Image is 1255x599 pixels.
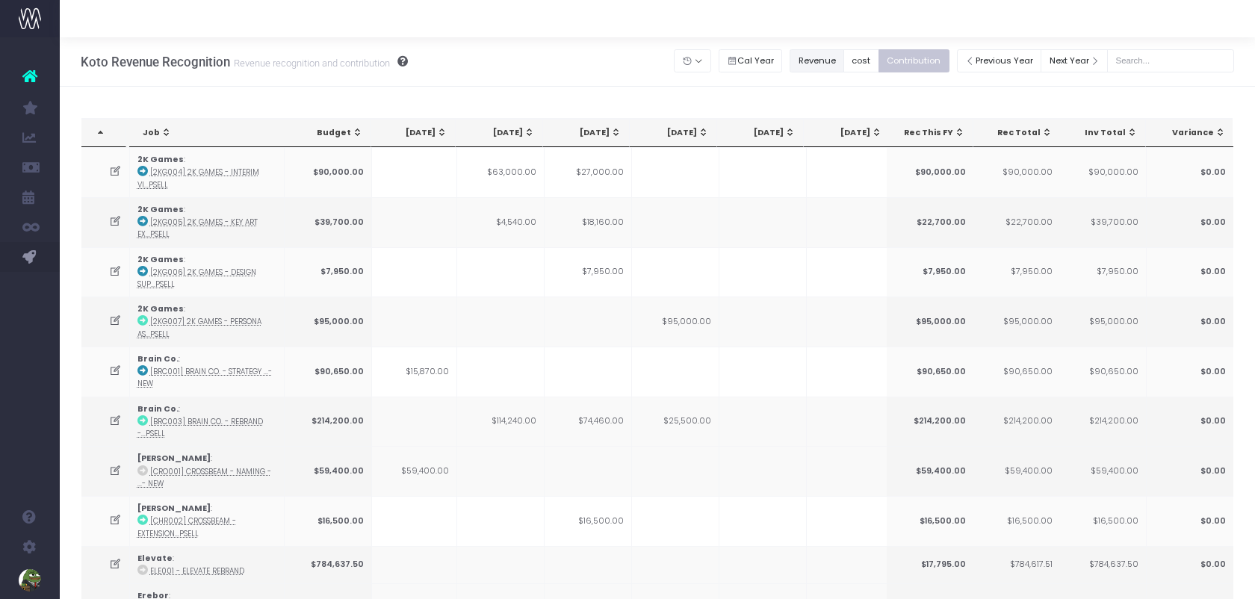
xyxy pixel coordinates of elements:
td: $63,000.00 [457,147,545,197]
div: [DATE] [557,127,622,139]
td: $784,637.50 [285,546,372,583]
td: : [130,247,285,297]
td: $18,160.00 [545,197,632,247]
strong: Brain Co. [137,403,179,415]
button: cost [843,49,879,72]
th: Oct 25: activate to sort column ascending [717,119,804,147]
td: $214,200.00 [285,397,372,447]
td: $16,500.00 [973,496,1060,546]
img: images/default_profile_image.png [19,569,41,592]
td: $90,000.00 [973,147,1060,197]
td: $4,540.00 [457,197,545,247]
button: Previous Year [957,49,1042,72]
td: $27,000.00 [545,147,632,197]
th: Sep 25: activate to sort column ascending [630,119,716,147]
div: Budget [298,127,363,139]
abbr: [BRC003] Brain Co. - Rebrand - Brand - Upsell [137,417,263,438]
div: [DATE] [643,127,708,139]
td: $90,000.00 [285,147,372,197]
th: Aug 25: activate to sort column ascending [543,119,630,147]
td: $59,400.00 [973,446,1060,496]
td: $16,500.00 [1059,496,1146,546]
td: : [130,546,285,583]
th: Variance: activate to sort column ascending [1147,119,1234,147]
td: $59,400.00 [370,446,457,496]
input: Search... [1107,49,1234,72]
abbr: [CRO001] Crossbeam - Naming - Brand - New [137,467,271,488]
td: $95,000.00 [285,297,372,347]
td: $59,400.00 [1059,446,1146,496]
td: $214,200.00 [886,397,973,447]
td: $90,000.00 [886,147,973,197]
td: $90,650.00 [973,347,1060,397]
abbr: [CHR002] Crossbeam - Extension - Brand - Upsell [137,516,236,538]
td: $784,637.50 [1059,546,1146,583]
div: [DATE] [731,127,796,139]
th: Jun 25: activate to sort column ascending [369,119,456,147]
td: $7,950.00 [545,247,632,297]
td: $39,700.00 [285,197,372,247]
td: $25,500.00 [632,397,719,447]
td: : [130,297,285,347]
button: Cal Year [719,49,783,72]
th: : activate to sort column descending [81,119,127,147]
td: $0.00 [1146,496,1233,546]
td: $0.00 [1146,546,1233,583]
td: : [130,397,285,447]
strong: 2K Games [137,154,184,165]
td: $16,500.00 [545,496,632,546]
strong: [PERSON_NAME] [137,503,211,514]
th: Rec This FY: activate to sort column ascending [887,119,973,147]
button: Revenue [790,49,844,72]
td: $0.00 [1146,347,1233,397]
th: Rec Total: activate to sort column ascending [973,119,1060,147]
td: $16,500.00 [285,496,372,546]
div: [DATE] [469,127,534,139]
th: Inv Total: activate to sort column ascending [1059,119,1146,147]
div: Variance [1160,127,1226,139]
strong: 2K Games [137,303,184,314]
td: $0.00 [1146,297,1233,347]
td: $59,400.00 [285,446,372,496]
abbr: ELE001 - Elevate Rebrand [150,566,244,576]
td: : [130,496,285,546]
strong: Elevate [137,553,173,564]
td: $0.00 [1146,197,1233,247]
td: $95,000.00 [1059,297,1146,347]
strong: 2K Games [137,204,184,215]
strong: 2K Games [137,254,184,265]
td: $90,650.00 [285,347,372,397]
td: $7,950.00 [285,247,372,297]
td: $214,200.00 [973,397,1060,447]
td: $90,650.00 [886,347,973,397]
td: $16,500.00 [886,496,973,546]
div: Job [143,127,280,139]
th: Nov 25: activate to sort column ascending [804,119,890,147]
td: $784,617.51 [973,546,1060,583]
button: Next Year [1041,49,1108,72]
td: $0.00 [1146,446,1233,496]
td: $22,700.00 [886,197,973,247]
div: Rec This FY [900,127,965,139]
td: $0.00 [1146,397,1233,447]
h3: Koto Revenue Recognition [81,55,408,69]
td: $22,700.00 [973,197,1060,247]
td: $15,870.00 [370,347,457,397]
div: Small button group [719,46,790,76]
td: $214,200.00 [1059,397,1146,447]
td: $7,950.00 [886,247,973,297]
td: $90,650.00 [1059,347,1146,397]
small: Revenue recognition and contribution [230,55,390,69]
div: Small button group [790,46,956,76]
div: Rec Total [987,127,1052,139]
div: Inv Total [1073,127,1138,139]
td: $95,000.00 [632,297,719,347]
abbr: [2KG007] 2K Games - Persona Assets - Brand - Upsell [137,317,261,338]
td: $17,795.00 [886,546,973,583]
td: : [130,347,285,397]
td: $7,950.00 [1059,247,1146,297]
td: $0.00 [1146,247,1233,297]
button: Contribution [878,49,949,72]
div: [DATE] [817,127,882,139]
td: $59,400.00 [886,446,973,496]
